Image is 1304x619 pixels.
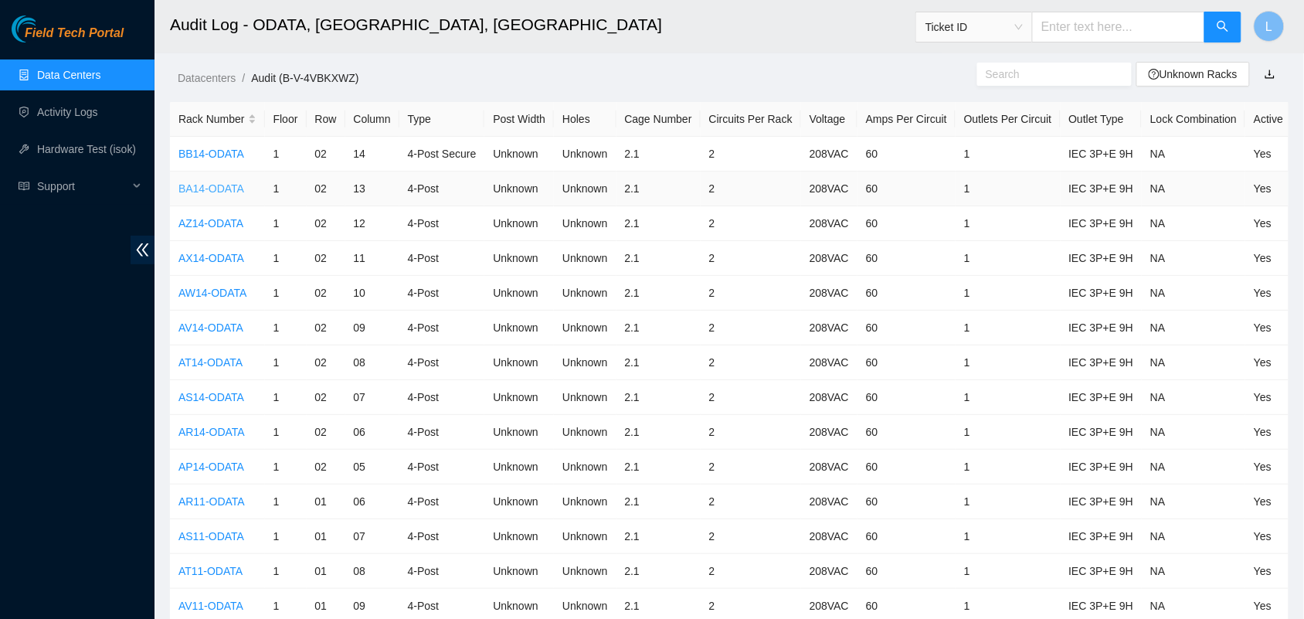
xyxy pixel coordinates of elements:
[857,345,956,380] td: 60
[484,276,554,311] td: Unknown
[484,554,554,589] td: Unknown
[345,311,399,345] td: 09
[1142,519,1245,554] td: NA
[178,321,243,334] a: AV14-ODATA
[1245,206,1292,241] td: Yes
[345,450,399,485] td: 05
[801,241,857,276] td: 208VAC
[307,311,345,345] td: 02
[616,241,701,276] td: 2.1
[345,380,399,415] td: 07
[1142,415,1245,450] td: NA
[1061,519,1143,554] td: IEC 3P+E 9H
[265,415,307,450] td: 1
[986,66,1111,83] input: Search
[265,345,307,380] td: 1
[178,217,243,230] a: AZ14-ODATA
[801,102,857,137] th: Voltage
[956,415,1061,450] td: 1
[265,206,307,241] td: 1
[616,450,701,485] td: 2.1
[399,450,485,485] td: 4-Post
[857,311,956,345] td: 60
[399,137,485,172] td: 4-Post Secure
[554,450,616,485] td: Unknown
[265,172,307,206] td: 1
[1142,380,1245,415] td: NA
[857,450,956,485] td: 60
[399,554,485,589] td: 4-Post
[1250,62,1287,87] button: download
[1061,485,1143,519] td: IEC 3P+E 9H
[701,172,801,206] td: 2
[399,345,485,380] td: 4-Post
[1245,172,1292,206] td: Yes
[956,276,1061,311] td: 1
[1136,62,1250,87] button: question-circleUnknown Racks
[307,102,345,137] th: Row
[265,554,307,589] td: 1
[1061,206,1143,241] td: IEC 3P+E 9H
[1245,276,1292,311] td: Yes
[1142,276,1245,311] td: NA
[307,554,345,589] td: 01
[857,172,956,206] td: 60
[801,450,857,485] td: 208VAC
[801,415,857,450] td: 208VAC
[956,485,1061,519] td: 1
[1245,102,1292,137] th: Active
[554,415,616,450] td: Unknown
[399,311,485,345] td: 4-Post
[956,380,1061,415] td: 1
[1061,345,1143,380] td: IEC 3P+E 9H
[178,287,246,299] a: AW14-ODATA
[265,380,307,415] td: 1
[554,345,616,380] td: Unknown
[484,345,554,380] td: Unknown
[925,15,1023,39] span: Ticket ID
[1061,380,1143,415] td: IEC 3P+E 9H
[616,345,701,380] td: 2.1
[345,241,399,276] td: 11
[616,137,701,172] td: 2.1
[701,276,801,311] td: 2
[554,554,616,589] td: Unknown
[178,72,236,84] a: Datacenters
[1061,102,1143,137] th: Outlet Type
[801,380,857,415] td: 208VAC
[307,450,345,485] td: 02
[251,72,358,84] a: Audit (B-V-4VBKXWZ)
[1061,172,1143,206] td: IEC 3P+E 9H
[701,311,801,345] td: 2
[307,241,345,276] td: 02
[1061,241,1143,276] td: IEC 3P+E 9H
[399,102,485,137] th: Type
[1142,137,1245,172] td: NA
[956,450,1061,485] td: 1
[178,148,244,160] a: BB14-ODATA
[1245,415,1292,450] td: Yes
[178,600,243,612] a: AV11-ODATA
[345,554,399,589] td: 08
[1142,102,1245,137] th: Lock Combination
[616,206,701,241] td: 2.1
[554,102,616,137] th: Holes
[956,554,1061,589] td: 1
[554,485,616,519] td: Unknown
[616,276,701,311] td: 2.1
[307,172,345,206] td: 02
[956,241,1061,276] td: 1
[1061,137,1143,172] td: IEC 3P+E 9H
[1245,241,1292,276] td: Yes
[1142,485,1245,519] td: NA
[616,554,701,589] td: 2.1
[399,206,485,241] td: 4-Post
[484,137,554,172] td: Unknown
[616,415,701,450] td: 2.1
[801,485,857,519] td: 208VAC
[616,172,701,206] td: 2.1
[307,276,345,311] td: 02
[37,143,136,155] a: Hardware Test (isok)
[1245,554,1292,589] td: Yes
[857,241,956,276] td: 60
